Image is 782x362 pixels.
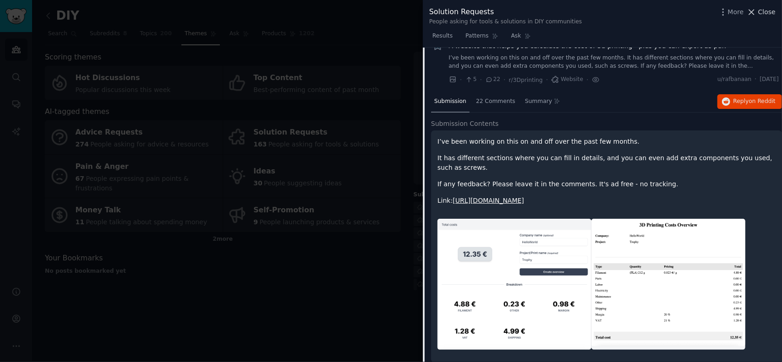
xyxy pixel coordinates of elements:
[432,32,453,40] span: Results
[437,153,776,173] p: It has different sections where you can fill in details, and you can even add extra components yo...
[485,76,500,84] span: 22
[508,29,534,48] a: Ask
[462,29,501,48] a: Patterns
[429,29,456,48] a: Results
[586,75,588,85] span: ·
[717,94,782,109] button: Replyon Reddit
[437,196,776,205] p: Link:
[437,137,776,146] p: I’ve been working on this on and off over the past few months.
[747,7,776,17] button: Close
[728,7,744,17] span: More
[429,6,582,18] div: Solution Requests
[460,75,462,85] span: ·
[449,54,779,70] a: I’ve been working on this on and off over the past few months. It has different sections where yo...
[509,77,543,83] span: r/3Dprinting
[480,75,482,85] span: ·
[437,179,776,189] p: If any feedback? Please leave it in the comments. It's ad free - no tracking.
[760,76,779,84] span: [DATE]
[551,76,583,84] span: Website
[429,18,582,26] div: People asking for tools & solutions in DIY communities
[591,219,745,346] img: A website that helps you calculate the cost of 3d printing - plus you can export as pdf!
[437,219,591,350] img: A website that helps you calculate the cost of 3d printing - plus you can export as pdf!
[525,97,552,106] span: Summary
[511,32,521,40] span: Ask
[453,197,524,204] a: [URL][DOMAIN_NAME]
[758,7,776,17] span: Close
[476,97,515,106] span: 22 Comments
[546,75,548,85] span: ·
[733,97,776,106] span: Reply
[465,76,476,84] span: 5
[434,97,466,106] span: Submission
[431,119,499,129] span: Submission Contents
[718,7,744,17] button: More
[755,76,757,84] span: ·
[503,75,505,85] span: ·
[465,32,488,40] span: Patterns
[749,98,776,104] span: on Reddit
[717,76,752,84] span: u/rafbanaan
